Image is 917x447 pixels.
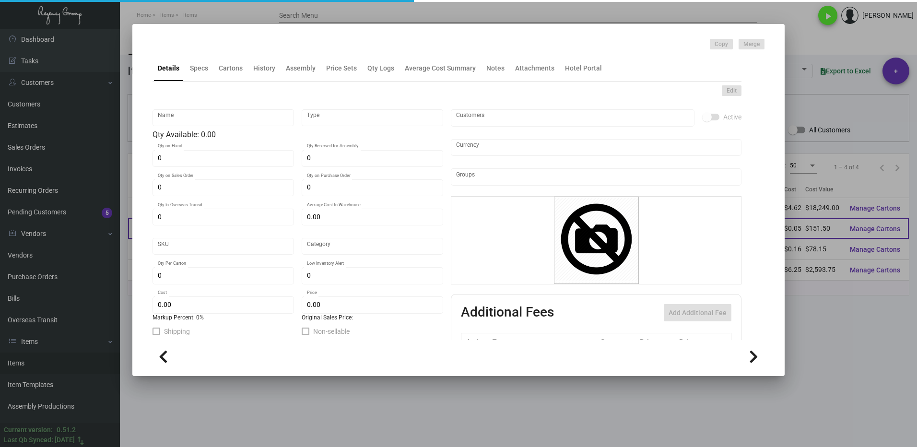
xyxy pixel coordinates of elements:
span: Shipping [164,326,190,337]
button: Copy [710,39,733,49]
div: Notes [486,63,505,73]
div: Details [158,63,179,73]
div: Attachments [515,63,554,73]
th: Price type [677,333,720,350]
div: Qty Available: 0.00 [153,129,443,141]
div: Hotel Portal [565,63,602,73]
button: Edit [722,85,741,96]
button: Add Additional Fee [664,304,731,321]
th: Price [637,333,677,350]
span: Non-sellable [313,326,350,337]
span: Active [723,111,741,123]
th: Cost [598,333,637,350]
div: Assembly [286,63,316,73]
h2: Additional Fees [461,304,554,321]
div: Price Sets [326,63,357,73]
span: Edit [727,87,737,95]
input: Add new.. [456,173,737,181]
span: Copy [715,40,728,48]
div: Cartons [219,63,243,73]
button: Merge [739,39,764,49]
div: Specs [190,63,208,73]
div: 0.51.2 [57,425,76,435]
div: Average Cost Summary [405,63,476,73]
div: Qty Logs [367,63,394,73]
span: Merge [743,40,760,48]
div: Current version: [4,425,53,435]
div: Last Qb Synced: [DATE] [4,435,75,445]
th: Active [461,333,491,350]
div: History [253,63,275,73]
th: Type [490,333,598,350]
input: Add new.. [456,114,690,122]
span: Add Additional Fee [669,309,727,317]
